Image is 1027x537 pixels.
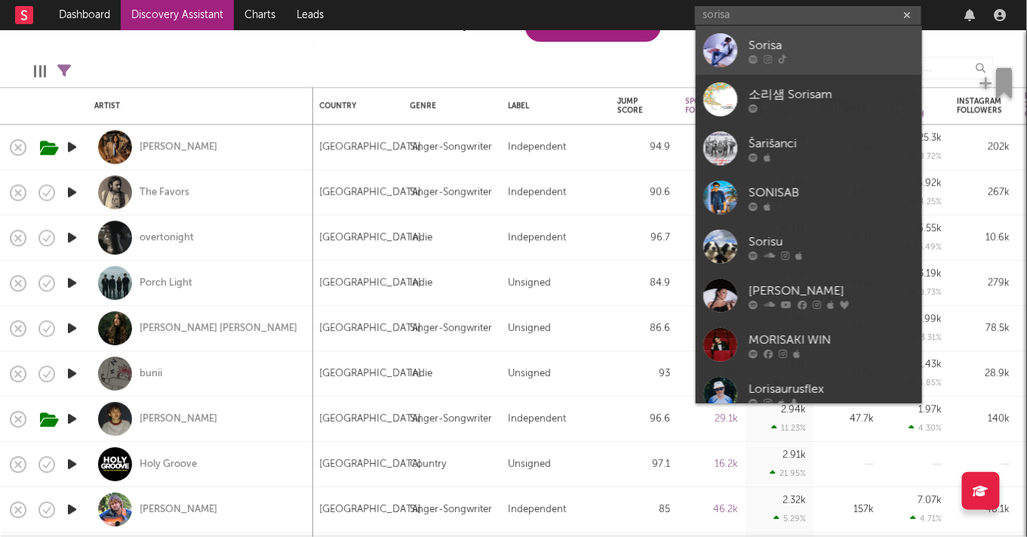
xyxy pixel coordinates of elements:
[617,501,670,519] div: 85
[957,501,1010,519] div: 48.1k
[770,468,806,478] div: 21.95 %
[749,85,915,103] div: 소리샘 Sorisam
[889,91,924,119] div: Tiktok 7D Growth
[685,319,738,338] div: 31.2k
[140,231,194,245] a: overtonight
[957,97,1002,115] div: Instagram Followers
[617,455,670,474] div: 97.1
[696,173,922,222] a: SONISAB
[685,274,738,292] div: 54.2k
[410,410,492,428] div: Singer-Songwriter
[319,274,421,292] div: [GEOGRAPHIC_DATA]
[821,501,874,519] div: 157k
[881,57,994,79] input: Search...
[319,101,387,110] div: Country
[508,274,551,292] div: Unsigned
[909,287,942,297] div: 0.73 %
[696,124,922,173] a: Šarišanci
[749,184,915,202] div: SONISAB
[508,319,551,338] div: Unsigned
[140,458,197,471] a: Holy Groove
[685,365,738,383] div: 55k
[410,138,492,156] div: Singer-Songwriter
[909,378,942,387] div: 4.85 %
[749,282,915,300] div: [PERSON_NAME]
[617,138,670,156] div: 94.9
[696,222,922,271] a: Sorisu
[749,331,915,349] div: MORISAKI WIN
[410,229,432,247] div: Indie
[749,36,915,54] div: Sorisa
[319,365,421,383] div: [GEOGRAPHIC_DATA]
[140,412,217,426] a: [PERSON_NAME]
[957,319,1010,338] div: 78.5k
[140,186,189,199] a: The Favors
[410,501,492,519] div: Singer-Songwriter
[696,26,922,75] a: Sorisa
[918,133,942,143] div: 25.3k
[911,332,942,342] div: 3.31 %
[749,233,915,251] div: Sorisu
[957,184,1010,202] div: 267k
[957,229,1010,247] div: 10.6k
[140,322,297,335] div: [PERSON_NAME] [PERSON_NAME]
[685,455,738,474] div: 16.2k
[685,184,738,202] div: 133k
[508,455,551,474] div: Unsigned
[783,450,806,460] div: 2.91k
[140,367,162,381] a: bunii
[685,501,738,519] div: 46.2k
[319,501,421,519] div: [GEOGRAPHIC_DATA]
[917,178,942,188] div: 6.92k
[821,410,874,428] div: 47.7k
[617,274,670,292] div: 84.9
[140,140,217,154] a: [PERSON_NAME]
[773,514,806,523] div: 5.29 %
[696,271,922,320] a: [PERSON_NAME]
[909,423,942,433] div: 4.30 %
[410,184,492,202] div: Singer-Songwriter
[749,134,915,153] div: Šarišanci
[910,514,942,523] div: 4.71 %
[695,6,921,25] input: Search for artists
[508,184,566,202] div: Independent
[918,405,942,415] div: 1.97k
[508,365,551,383] div: Unsigned
[909,151,942,161] div: 8.72 %
[685,138,738,156] div: 51.3k
[957,365,1010,383] div: 28.9k
[410,101,485,110] div: Genre
[617,229,670,247] div: 96.7
[783,495,806,505] div: 2.32k
[685,229,738,247] div: 34.3k
[957,138,1010,156] div: 202k
[918,495,942,505] div: 7.07k
[508,501,566,519] div: Independent
[508,138,566,156] div: Independent
[34,49,46,93] div: Edit Columns
[909,196,942,206] div: 4.25 %
[319,410,421,428] div: [GEOGRAPHIC_DATA]
[140,503,217,517] a: [PERSON_NAME]
[410,274,432,292] div: Indie
[617,365,670,383] div: 93
[917,314,942,324] div: 5.99k
[957,410,1010,428] div: 140k
[508,229,566,247] div: Independent
[319,138,421,156] div: [GEOGRAPHIC_DATA]
[57,49,71,93] div: Filters(11 filters active)
[319,319,421,338] div: [GEOGRAPHIC_DATA]
[685,410,738,428] div: 29.1k
[319,184,421,202] div: [GEOGRAPHIC_DATA]
[410,455,446,474] div: Country
[749,380,915,398] div: Lorisaurusflex
[140,276,192,290] div: Porch Light
[685,97,730,115] div: Spotify Followers
[918,360,942,369] div: 1.43k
